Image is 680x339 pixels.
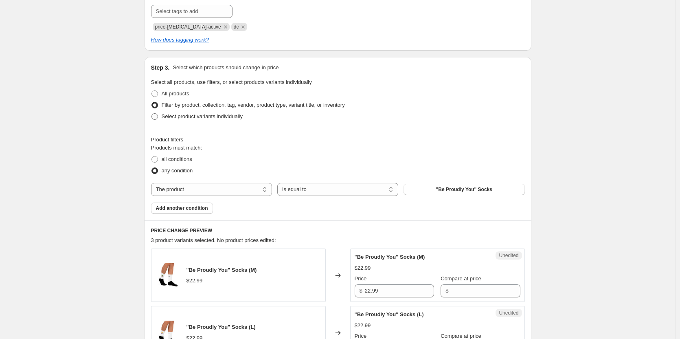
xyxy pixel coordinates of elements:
span: all conditions [162,156,192,162]
p: Select which products should change in price [173,64,279,72]
span: $ [360,288,362,294]
span: Price [355,333,367,339]
span: "Be Proudly You" Socks (M) [186,267,257,273]
span: price-change-job-active [155,24,221,30]
span: All products [162,90,189,97]
span: dc [234,24,239,30]
img: black-foot-sublimated-socks-right-6659d0571ac1b_80x.jpg [156,263,180,288]
div: Product filters [151,136,525,144]
span: Products must match: [151,145,202,151]
span: "Be Proudly You" Socks (M) [355,254,425,260]
span: Select all products, use filters, or select products variants individually [151,79,312,85]
button: Add another condition [151,203,213,214]
span: Compare at price [441,333,481,339]
span: 3 product variants selected. No product prices edited: [151,237,276,243]
span: "Be Proudly You" Socks [436,186,492,193]
span: "Be Proudly You" Socks (L) [355,311,424,317]
div: $22.99 [355,264,371,272]
span: Price [355,275,367,282]
a: How does tagging work? [151,37,209,43]
span: Unedited [499,310,518,316]
button: Remove dc [239,23,247,31]
input: Select tags to add [151,5,233,18]
span: Filter by product, collection, tag, vendor, product type, variant title, or inventory [162,102,345,108]
div: $22.99 [355,321,371,330]
span: Add another condition [156,205,208,211]
h6: PRICE CHANGE PREVIEW [151,227,525,234]
span: $ [445,288,448,294]
span: Unedited [499,252,518,259]
button: Remove price-change-job-active [222,23,229,31]
div: $22.99 [186,277,203,285]
span: Select product variants individually [162,113,243,119]
h2: Step 3. [151,64,170,72]
span: Compare at price [441,275,481,282]
span: any condition [162,167,193,174]
button: "Be Proudly You" Socks [404,184,524,195]
span: "Be Proudly You" Socks (L) [186,324,256,330]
